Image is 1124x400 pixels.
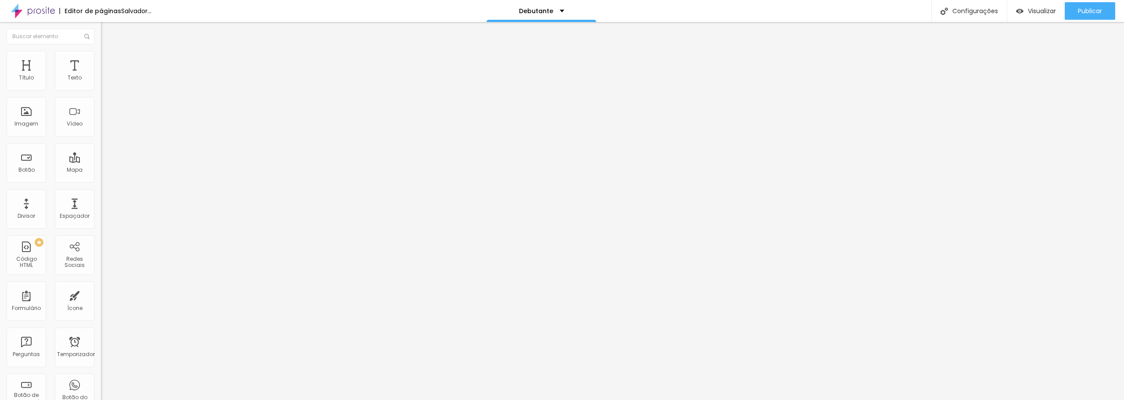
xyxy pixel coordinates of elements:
font: Temporizador [57,350,95,358]
font: Ícone [67,304,83,312]
font: Botão [18,166,35,173]
font: Configurações [952,7,998,15]
font: Texto [68,74,82,81]
font: Imagem [14,120,38,127]
img: view-1.svg [1016,7,1023,15]
img: Ícone [940,7,948,15]
font: Publicar [1078,7,1102,15]
font: Editor de páginas [65,7,121,15]
font: Divisor [18,212,35,220]
font: Visualizar [1028,7,1056,15]
font: Título [19,74,34,81]
font: Código HTML [16,255,37,269]
button: Publicar [1065,2,1115,20]
button: Visualizar [1007,2,1065,20]
font: Debutante [519,7,553,15]
img: Ícone [84,34,90,39]
font: Salvador... [121,7,151,15]
input: Buscar elemento [7,29,94,44]
font: Vídeo [67,120,83,127]
font: Redes Sociais [65,255,85,269]
font: Perguntas [13,350,40,358]
iframe: Editor [101,22,1124,400]
font: Espaçador [60,212,90,220]
font: Mapa [67,166,83,173]
font: Formulário [12,304,41,312]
